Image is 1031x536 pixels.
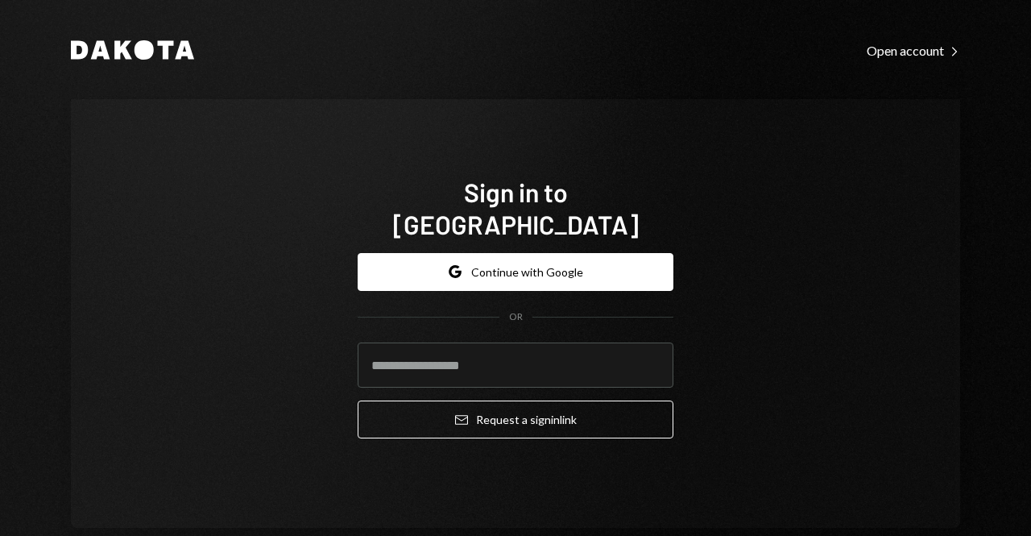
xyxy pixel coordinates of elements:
button: Continue with Google [358,253,673,291]
h1: Sign in to [GEOGRAPHIC_DATA] [358,176,673,240]
div: Open account [867,43,960,59]
a: Open account [867,41,960,59]
div: OR [509,310,523,324]
button: Request a signinlink [358,401,673,438]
